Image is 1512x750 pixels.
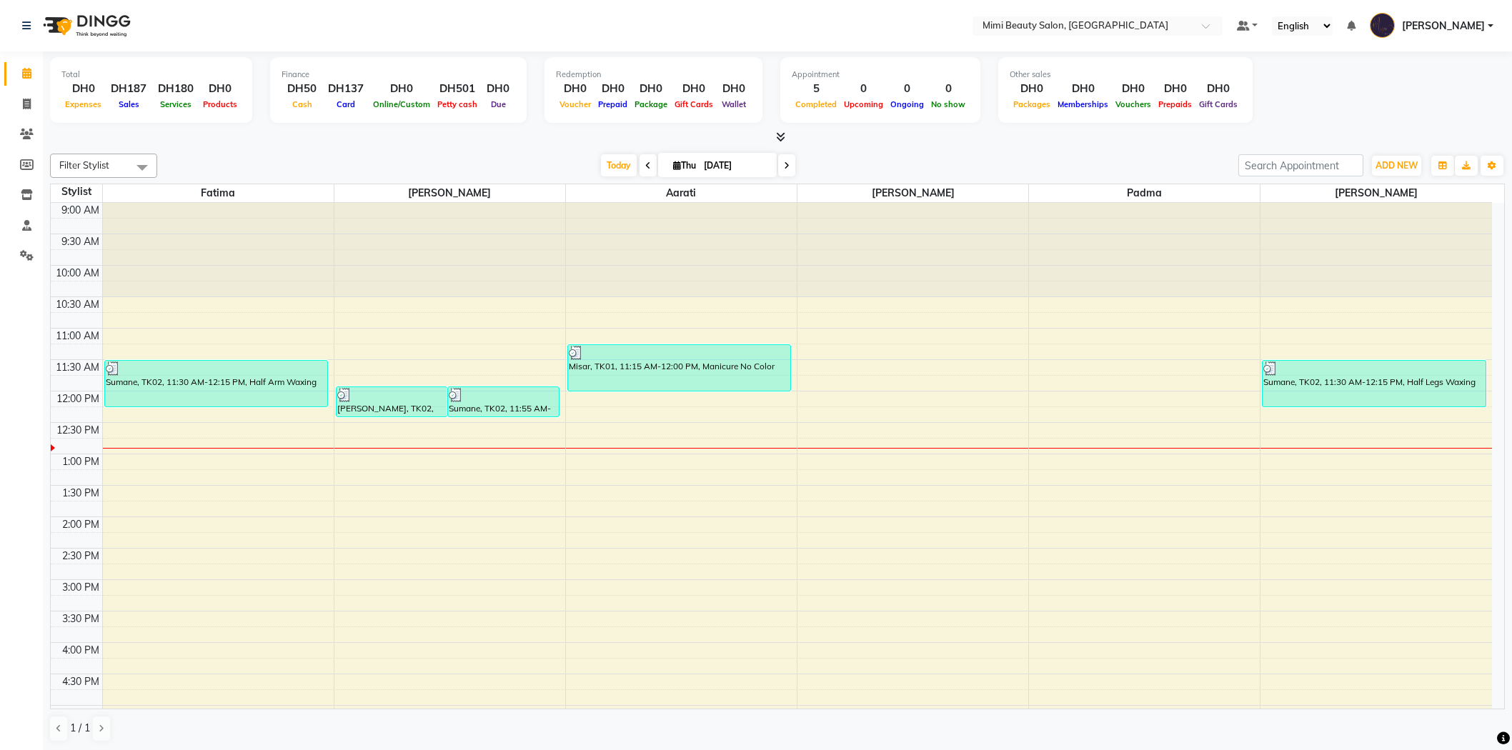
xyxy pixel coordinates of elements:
[556,81,595,97] div: DH0
[333,99,359,109] span: Card
[556,69,751,81] div: Redemption
[1054,99,1112,109] span: Memberships
[1054,81,1112,97] div: DH0
[59,580,102,595] div: 3:00 PM
[1195,99,1241,109] span: Gift Cards
[927,99,969,109] span: No show
[481,81,515,97] div: DH0
[448,387,559,416] div: Sumane, TK02, 11:55 AM-12:25 PM, Upper Lips Threading
[792,69,969,81] div: Appointment
[70,721,90,736] span: 1 / 1
[792,81,840,97] div: 5
[840,81,887,97] div: 0
[792,99,840,109] span: Completed
[1155,99,1195,109] span: Prepaids
[568,345,790,391] div: Misar, TK01, 11:15 AM-12:00 PM, Manicure No Color
[887,99,927,109] span: Ongoing
[59,674,102,689] div: 4:30 PM
[1112,99,1155,109] span: Vouchers
[1402,19,1485,34] span: [PERSON_NAME]
[54,391,102,406] div: 12:00 PM
[199,99,241,109] span: Products
[566,184,797,202] span: Aarati
[53,329,102,344] div: 11:00 AM
[59,234,102,249] div: 9:30 AM
[1376,160,1418,171] span: ADD NEW
[105,361,327,406] div: Sumane, TK02, 11:30 AM-12:15 PM, Half Arm Waxing
[51,184,102,199] div: Stylist
[718,99,750,109] span: Wallet
[282,69,515,81] div: Finance
[1010,81,1054,97] div: DH0
[282,81,322,97] div: DH50
[199,81,241,97] div: DH0
[434,81,481,97] div: DH501
[59,517,102,532] div: 2:00 PM
[337,387,447,416] div: [PERSON_NAME], TK02, 11:55 AM-12:25 PM, Chin Treading
[59,611,102,626] div: 3:30 PM
[1112,81,1155,97] div: DH0
[61,69,241,81] div: Total
[61,81,105,97] div: DH0
[1370,13,1395,38] img: Loriene
[53,360,102,375] div: 11:30 AM
[59,454,102,469] div: 1:00 PM
[556,99,595,109] span: Voucher
[671,99,717,109] span: Gift Cards
[322,81,369,97] div: DH137
[53,266,102,281] div: 10:00 AM
[334,184,565,202] span: [PERSON_NAME]
[1260,184,1492,202] span: [PERSON_NAME]
[1372,156,1421,176] button: ADD NEW
[717,81,751,97] div: DH0
[105,81,152,97] div: DH187
[59,159,109,171] span: Filter Stylist
[631,81,671,97] div: DH0
[103,184,334,202] span: Fatima
[156,99,195,109] span: Services
[369,81,434,97] div: DH0
[1029,184,1260,202] span: Padma
[1263,361,1486,406] div: Sumane, TK02, 11:30 AM-12:15 PM, Half Legs Waxing
[59,643,102,658] div: 4:00 PM
[59,486,102,501] div: 1:30 PM
[36,6,134,46] img: logo
[671,81,717,97] div: DH0
[595,81,631,97] div: DH0
[487,99,509,109] span: Due
[59,706,102,721] div: 5:00 PM
[289,99,316,109] span: Cash
[631,99,671,109] span: Package
[887,81,927,97] div: 0
[1195,81,1241,97] div: DH0
[59,203,102,218] div: 9:00 AM
[61,99,105,109] span: Expenses
[369,99,434,109] span: Online/Custom
[1010,69,1241,81] div: Other sales
[840,99,887,109] span: Upcoming
[601,154,637,176] span: Today
[595,99,631,109] span: Prepaid
[59,549,102,564] div: 2:30 PM
[700,155,771,176] input: 2025-09-04
[53,297,102,312] div: 10:30 AM
[670,160,700,171] span: Thu
[434,99,481,109] span: Petty cash
[152,81,199,97] div: DH180
[115,99,143,109] span: Sales
[797,184,1028,202] span: [PERSON_NAME]
[927,81,969,97] div: 0
[1010,99,1054,109] span: Packages
[1238,154,1363,176] input: Search Appointment
[54,423,102,438] div: 12:30 PM
[1155,81,1195,97] div: DH0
